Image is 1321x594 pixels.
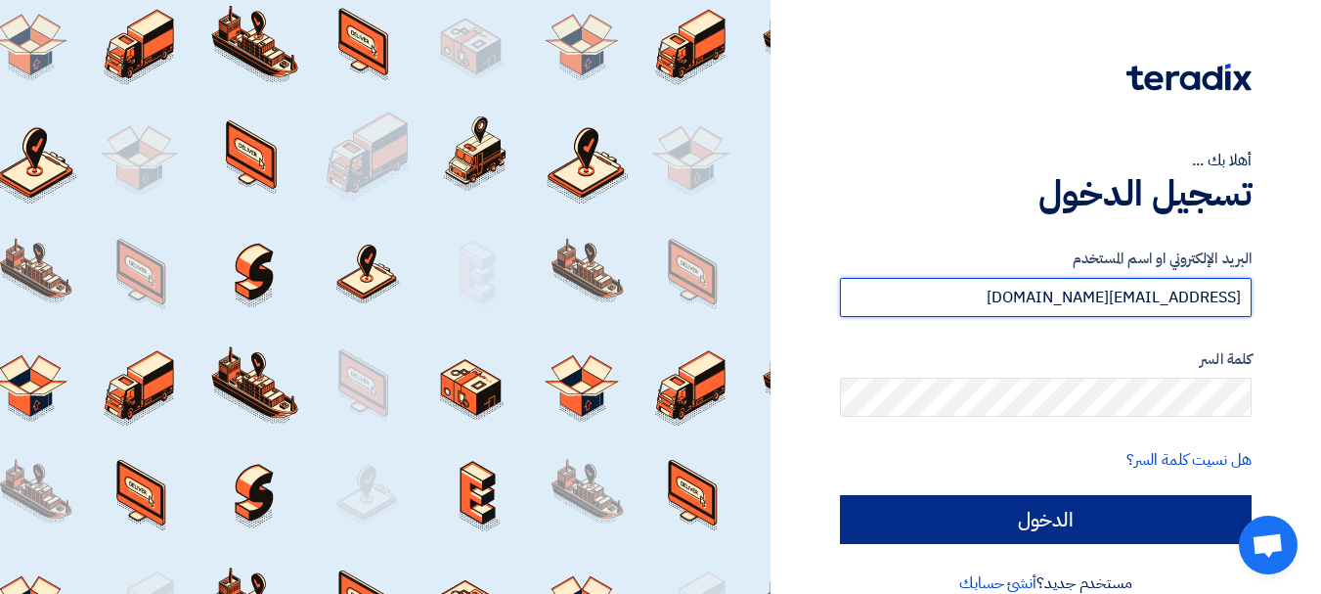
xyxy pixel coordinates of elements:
[840,495,1252,544] input: الدخول
[840,278,1252,317] input: أدخل بريد العمل الإلكتروني او اسم المستخدم الخاص بك ...
[840,348,1252,371] label: كلمة السر
[840,248,1252,270] label: البريد الإلكتروني او اسم المستخدم
[840,172,1252,215] h1: تسجيل الدخول
[1126,64,1252,91] img: Teradix logo
[840,149,1252,172] div: أهلا بك ...
[1126,448,1252,472] a: هل نسيت كلمة السر؟
[1239,516,1298,574] div: Open chat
